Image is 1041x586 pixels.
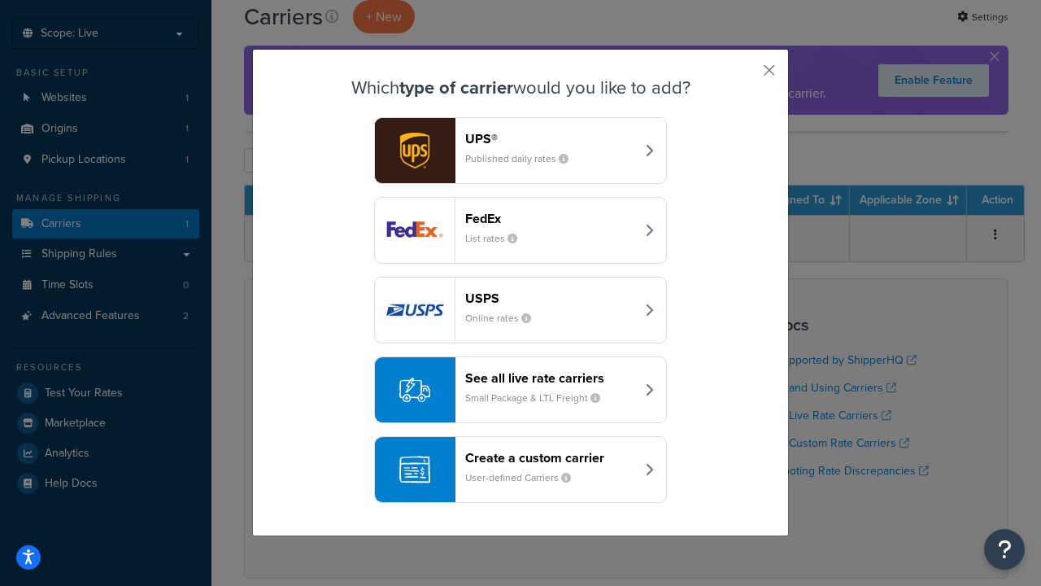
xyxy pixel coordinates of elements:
[465,131,635,146] header: UPS®
[374,277,667,343] button: usps logoUSPSOnline rates
[399,454,430,485] img: icon-carrier-custom-c93b8a24.svg
[984,529,1025,570] button: Open Resource Center
[465,391,613,405] small: Small Package & LTL Freight
[465,291,635,306] header: USPS
[465,370,635,386] header: See all live rate carriers
[375,278,455,343] img: usps logo
[465,231,530,246] small: List rates
[375,198,455,263] img: fedEx logo
[465,151,581,166] small: Published daily rates
[465,211,635,226] header: FedEx
[375,118,455,183] img: ups logo
[465,311,544,326] small: Online rates
[399,374,430,405] img: icon-carrier-liverate-becf4550.svg
[294,78,747,98] h3: Which would you like to add?
[465,450,635,466] header: Create a custom carrier
[465,470,584,485] small: User-defined Carriers
[374,436,667,503] button: Create a custom carrierUser-defined Carriers
[399,74,513,101] strong: type of carrier
[374,117,667,184] button: ups logoUPS®Published daily rates
[374,356,667,423] button: See all live rate carriersSmall Package & LTL Freight
[374,197,667,264] button: fedEx logoFedExList rates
